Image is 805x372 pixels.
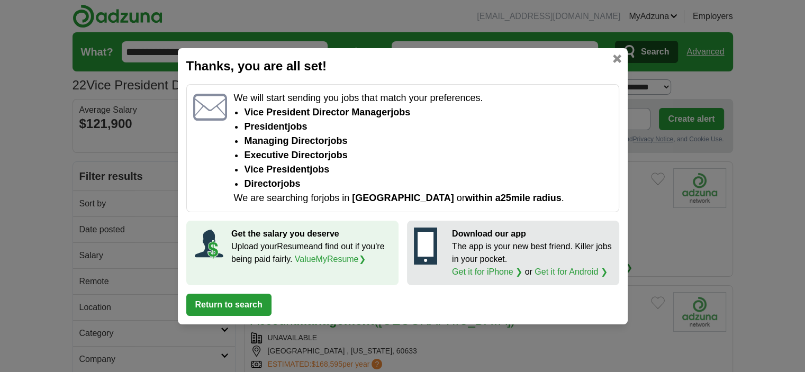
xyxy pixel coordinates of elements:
[231,240,392,266] p: Upload your Resume and find out if you're being paid fairly.
[244,105,612,120] li: Vice President Director Manager jobs
[244,148,612,162] li: executive director jobs
[244,120,612,134] li: president jobs
[186,57,619,76] h2: Thanks, you are all set!
[244,177,612,191] li: director jobs
[352,193,454,203] span: [GEOGRAPHIC_DATA]
[452,267,522,276] a: Get it for iPhone ❯
[452,228,612,240] p: Download our app
[244,134,612,148] li: managing director jobs
[233,91,612,105] p: We will start sending you jobs that match your preferences.
[465,193,562,203] span: within a 25 mile radius
[233,191,612,205] p: We are searching for jobs in or .
[535,267,608,276] a: Get it for Android ❯
[452,240,612,278] p: The app is your new best friend. Killer jobs in your pocket. or
[244,162,612,177] li: vice president jobs
[295,255,366,264] a: ValueMyResume❯
[231,228,392,240] p: Get the salary you deserve
[186,294,272,316] button: Return to search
